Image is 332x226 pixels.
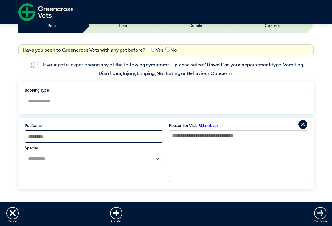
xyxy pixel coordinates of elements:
[151,47,164,54] label: Yes
[48,23,56,29] a: Pets
[197,123,218,129] label: Look Up
[165,47,170,52] input: No
[205,63,224,68] span: “Unwell”
[18,2,73,23] img: f-logo
[151,47,156,52] input: Yes
[23,47,145,54] label: Have you been to Greencross Vets with any pet before?
[169,123,197,129] label: Reason for Visit
[25,145,163,151] label: Species
[25,88,307,93] label: Booking Type
[43,63,305,76] label: If your pet is experiencing any of the following symptoms – please select as your appointment typ...
[25,123,163,129] label: Pet Name
[165,47,177,54] label: No
[28,60,40,70] img: vet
